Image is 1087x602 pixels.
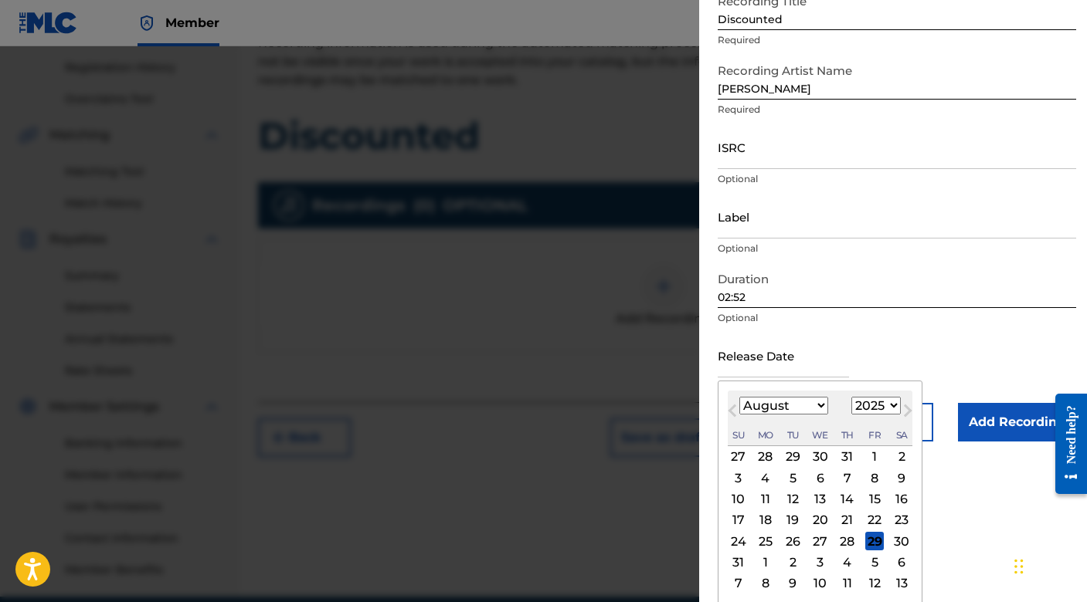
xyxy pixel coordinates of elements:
div: Choose Monday, July 28th, 2025 [756,448,775,466]
div: Choose Monday, September 1st, 2025 [756,553,775,572]
div: Sunday [729,426,748,445]
div: Choose Thursday, August 21st, 2025 [838,511,857,529]
iframe: Chat Widget [1010,528,1087,602]
div: Drag [1014,543,1024,590]
div: Monday [756,426,775,445]
div: Choose Monday, August 11th, 2025 [756,490,775,509]
div: Choose Tuesday, September 9th, 2025 [783,574,802,593]
div: Choose Friday, August 15th, 2025 [865,490,884,509]
div: Choose Saturday, August 16th, 2025 [892,490,911,509]
iframe: Resource Center [1044,382,1087,506]
div: Choose Friday, August 29th, 2025 [865,532,884,550]
div: Saturday [892,426,911,445]
div: Choose Thursday, September 11th, 2025 [838,574,857,593]
div: Choose Saturday, August 9th, 2025 [892,468,911,487]
div: Month August, 2025 [728,446,912,594]
div: Choose Tuesday, July 29th, 2025 [783,448,802,466]
div: Choose Friday, September 5th, 2025 [865,553,884,572]
div: Choose Sunday, August 24th, 2025 [729,532,748,550]
div: Choose Sunday, September 7th, 2025 [729,574,748,593]
div: Choose Wednesday, August 27th, 2025 [811,532,830,550]
div: Choose Tuesday, September 2nd, 2025 [783,553,802,572]
p: Optional [718,172,1076,186]
img: Top Rightsholder [138,14,156,32]
div: Wednesday [811,426,830,445]
div: Choose Friday, August 22nd, 2025 [865,511,884,529]
p: Optional [718,242,1076,255]
button: Next Month [895,401,920,426]
div: Tuesday [783,426,802,445]
div: Choose Tuesday, August 26th, 2025 [783,532,802,550]
div: Choose Thursday, August 28th, 2025 [838,532,857,550]
div: Choose Saturday, September 6th, 2025 [892,553,911,572]
p: Required [718,33,1076,47]
div: Choose Saturday, September 13th, 2025 [892,574,911,593]
div: Choose Sunday, August 31st, 2025 [729,553,748,572]
div: Choose Sunday, July 27th, 2025 [729,448,748,466]
p: Required [718,103,1076,117]
button: Previous Month [720,401,745,426]
div: Choose Wednesday, September 10th, 2025 [811,574,830,593]
div: Choose Wednesday, July 30th, 2025 [811,448,830,466]
div: Choose Tuesday, August 19th, 2025 [783,511,802,529]
img: MLC Logo [19,12,78,34]
div: Choose Saturday, August 2nd, 2025 [892,448,911,466]
div: Choose Sunday, August 17th, 2025 [729,511,748,529]
div: Choose Wednesday, August 13th, 2025 [811,490,830,509]
span: Member [165,14,219,32]
div: Choose Monday, September 8th, 2025 [756,574,775,593]
div: Choose Friday, August 1st, 2025 [865,448,884,466]
div: Choose Sunday, August 10th, 2025 [729,490,748,509]
div: Choose Monday, August 25th, 2025 [756,532,775,550]
div: Choose Thursday, July 31st, 2025 [838,448,857,466]
p: Optional [718,311,1076,325]
div: Choose Tuesday, August 12th, 2025 [783,490,802,509]
div: Choose Monday, August 18th, 2025 [756,511,775,529]
div: Choose Friday, August 8th, 2025 [865,468,884,487]
div: Choose Sunday, August 3rd, 2025 [729,468,748,487]
div: Thursday [838,426,857,445]
div: Choose Monday, August 4th, 2025 [756,468,775,487]
div: Choose Friday, September 12th, 2025 [865,574,884,593]
div: Choose Tuesday, August 5th, 2025 [783,468,802,487]
div: Choose Wednesday, August 20th, 2025 [811,511,830,529]
div: Choose Thursday, August 14th, 2025 [838,490,857,509]
div: Choose Saturday, August 30th, 2025 [892,532,911,550]
div: Choose Wednesday, August 6th, 2025 [811,468,830,487]
div: Choose Thursday, September 4th, 2025 [838,553,857,572]
div: Choose Thursday, August 7th, 2025 [838,468,857,487]
div: Friday [865,426,884,445]
div: Choose Wednesday, September 3rd, 2025 [811,553,830,572]
div: Choose Saturday, August 23rd, 2025 [892,511,911,529]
